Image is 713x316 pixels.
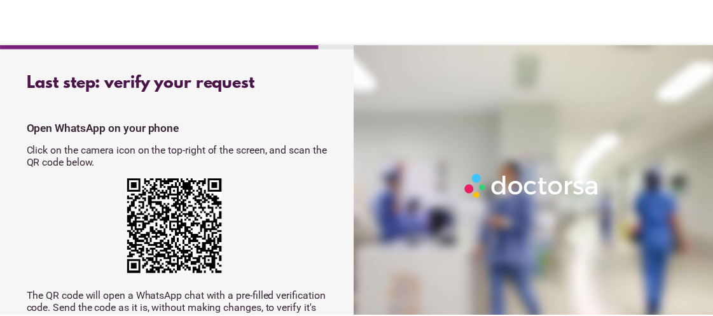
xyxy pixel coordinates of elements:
[27,121,181,134] strong: Open WhatsApp on your phone
[27,73,333,92] div: Last step: verify your request
[128,178,224,274] img: 808hZsAAAAGSURBVAMA7cWyCao80r4AAAAASUVORK5CYII=
[27,144,333,168] p: Click on the camera icon on the top-right of the screen, and scan the QR code below.
[128,178,230,280] div: https://wa.me/+12673231263?text=My+request+verification+code+is+098155
[466,169,610,201] img: Logo-Doctorsa-trans-White-partial-flat.png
